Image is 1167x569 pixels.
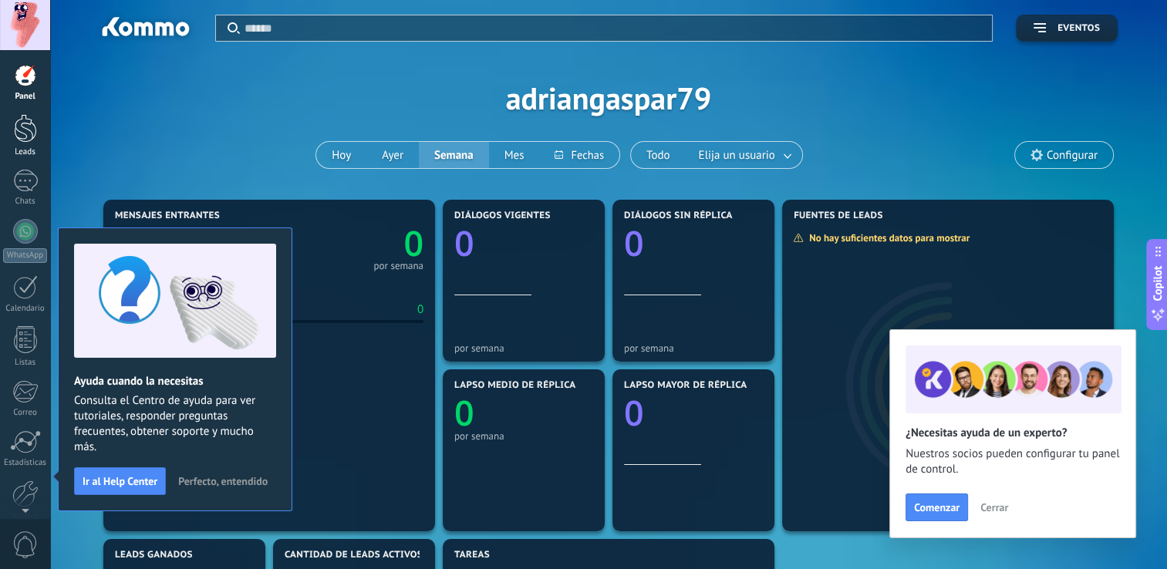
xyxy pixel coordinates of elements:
text: 0 [624,220,644,267]
button: Perfecto, entendido [171,470,275,493]
div: por semana [454,430,593,442]
span: Perfecto, entendido [178,476,268,487]
div: por semana [624,342,763,354]
div: por semana [454,342,593,354]
span: Copilot [1150,266,1165,301]
h2: ¿Necesitas ayuda de un experto? [906,426,1120,440]
div: por semana [373,262,423,270]
span: Diálogos vigentes [454,210,551,221]
div: No hay suficientes datos para mostrar [793,231,980,244]
span: Cerrar [980,502,1008,513]
span: Lapso medio de réplica [454,380,576,391]
span: Nuestros socios pueden configurar tu panel de control. [906,446,1120,477]
button: Cerrar [973,496,1015,519]
text: 0 [403,220,423,267]
span: Eventos [1057,23,1100,34]
div: Chats [3,197,48,207]
span: Mensajes entrantes [115,210,220,221]
button: Ir al Help Center [74,467,166,495]
button: Mes [489,142,540,168]
button: Semana [419,142,489,168]
text: 0 [454,389,474,436]
span: Tareas [454,550,490,561]
text: 0 [624,389,644,436]
button: Todo [631,142,686,168]
button: Eventos [1016,15,1118,42]
button: Elija un usuario [686,142,802,168]
div: WhatsApp [3,248,47,263]
text: 0 [454,220,474,267]
button: Fechas [539,142,619,168]
button: Hoy [316,142,366,168]
div: Calendario [3,304,48,314]
div: Leads [3,147,48,157]
div: Correo [3,408,48,418]
span: Configurar [1047,149,1098,162]
span: Diálogos sin réplica [624,210,733,221]
span: Elija un usuario [696,145,778,166]
h2: Ayuda cuando la necesitas [74,374,276,389]
div: Panel [3,92,48,102]
span: Consulta el Centro de ayuda para ver tutoriales, responder preguntas frecuentes, obtener soporte ... [74,393,276,455]
span: Lapso mayor de réplica [624,380,747,391]
div: 0 [417,302,423,317]
div: Estadísticas [3,458,48,468]
span: Leads ganados [115,550,193,561]
span: Fuentes de leads [794,210,883,221]
button: Ayer [366,142,419,168]
div: Listas [3,358,48,368]
span: Comenzar [914,502,960,513]
span: Cantidad de leads activos [285,550,423,561]
button: Comenzar [906,493,968,521]
span: Ir al Help Center [83,476,157,487]
a: 0 [269,220,423,267]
